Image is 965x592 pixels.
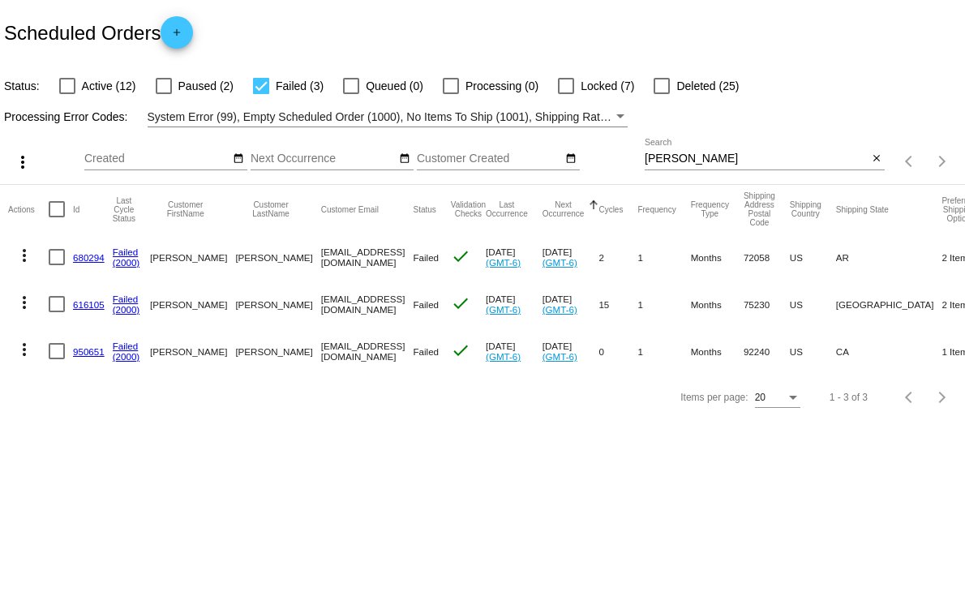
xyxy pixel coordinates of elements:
mat-icon: check [451,341,470,360]
div: 1 - 3 of 3 [830,392,868,403]
a: 950651 [73,346,105,357]
mat-cell: [DATE] [543,328,599,375]
mat-cell: AR [836,234,942,281]
input: Search [645,152,868,165]
mat-cell: [GEOGRAPHIC_DATA] [836,281,942,328]
a: (GMT-6) [543,257,577,268]
mat-select: Items per page: [755,393,800,404]
mat-cell: 2 [598,234,637,281]
a: (GMT-6) [486,304,521,315]
input: Next Occurrence [251,152,397,165]
span: Paused (2) [178,76,234,96]
a: (2000) [113,257,140,268]
a: 680294 [73,252,105,263]
button: Change sorting for Cycles [598,204,623,214]
a: Failed [113,247,139,257]
a: (2000) [113,351,140,362]
button: Previous page [894,381,926,414]
mat-header-cell: Validation Checks [451,185,486,234]
mat-icon: date_range [233,152,244,165]
mat-cell: 72058 [744,234,790,281]
button: Change sorting for CustomerLastName [235,200,306,218]
span: Failed (3) [276,76,324,96]
button: Change sorting for ShippingState [836,204,889,214]
mat-cell: [DATE] [486,234,543,281]
mat-icon: add [167,27,187,46]
span: 20 [755,392,766,403]
mat-cell: [DATE] [486,281,543,328]
mat-cell: 15 [598,281,637,328]
a: (2000) [113,304,140,315]
mat-cell: [DATE] [543,234,599,281]
a: 616105 [73,299,105,310]
a: Failed [113,294,139,304]
mat-header-cell: Actions [8,185,49,234]
mat-cell: [DATE] [486,328,543,375]
span: Failed [413,252,439,263]
button: Previous page [894,145,926,178]
a: (GMT-6) [486,351,521,362]
mat-icon: more_vert [13,152,32,172]
mat-cell: CA [836,328,942,375]
input: Created [84,152,230,165]
mat-cell: 0 [598,328,637,375]
mat-cell: US [790,234,836,281]
mat-cell: [PERSON_NAME] [235,328,320,375]
mat-icon: check [451,294,470,313]
button: Change sorting for CustomerEmail [321,204,379,214]
mat-cell: Months [691,328,744,375]
mat-icon: date_range [399,152,410,165]
button: Clear [868,151,885,168]
mat-cell: [PERSON_NAME] [235,281,320,328]
button: Next page [926,145,959,178]
mat-cell: [EMAIL_ADDRESS][DOMAIN_NAME] [321,234,414,281]
mat-icon: more_vert [15,246,34,265]
mat-icon: check [451,247,470,266]
button: Next page [926,381,959,414]
span: Processing Error Codes: [4,110,128,123]
button: Change sorting for LastOccurrenceUtc [486,200,528,218]
mat-cell: US [790,328,836,375]
mat-icon: more_vert [15,293,34,312]
mat-cell: [EMAIL_ADDRESS][DOMAIN_NAME] [321,328,414,375]
button: Change sorting for NextOccurrenceUtc [543,200,585,218]
span: Failed [413,346,439,357]
button: Change sorting for LastProcessingCycleId [113,196,135,223]
mat-cell: Months [691,234,744,281]
span: Deleted (25) [676,76,739,96]
input: Customer Created [417,152,563,165]
span: Queued (0) [366,76,423,96]
button: Change sorting for Frequency [637,204,675,214]
mat-select: Filter by Processing Error Codes [148,107,628,127]
a: Failed [113,341,139,351]
mat-cell: [EMAIL_ADDRESS][DOMAIN_NAME] [321,281,414,328]
button: Change sorting for Id [73,204,79,214]
span: Active (12) [82,76,136,96]
span: Failed [413,299,439,310]
button: Change sorting for CustomerFirstName [150,200,221,218]
span: Status: [4,79,40,92]
span: Processing (0) [465,76,538,96]
button: Change sorting for Status [413,204,435,214]
button: Change sorting for FrequencyType [691,200,729,218]
mat-cell: [DATE] [543,281,599,328]
span: Locked (7) [581,76,634,96]
a: (GMT-6) [543,351,577,362]
div: Items per page: [680,392,748,403]
h2: Scheduled Orders [4,16,193,49]
a: (GMT-6) [543,304,577,315]
mat-cell: [PERSON_NAME] [150,328,235,375]
mat-cell: [PERSON_NAME] [235,234,320,281]
mat-cell: 75230 [744,281,790,328]
mat-cell: 1 [637,281,690,328]
button: Change sorting for ShippingPostcode [744,191,775,227]
mat-cell: US [790,281,836,328]
button: Change sorting for ShippingCountry [790,200,821,218]
mat-cell: Months [691,281,744,328]
mat-cell: 92240 [744,328,790,375]
mat-icon: date_range [565,152,577,165]
mat-cell: [PERSON_NAME] [150,234,235,281]
mat-cell: 1 [637,234,690,281]
mat-icon: more_vert [15,340,34,359]
mat-icon: close [871,152,882,165]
